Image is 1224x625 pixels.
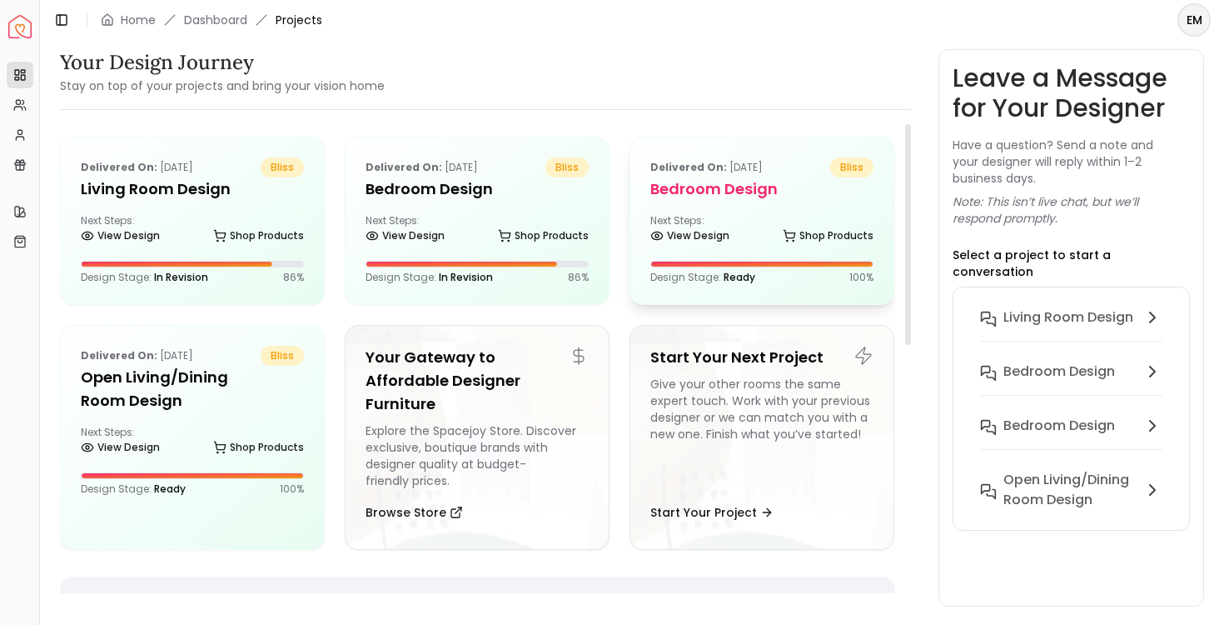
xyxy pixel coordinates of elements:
[81,160,157,174] b: Delivered on:
[650,160,727,174] b: Delivered on:
[213,224,304,247] a: Shop Products
[81,214,304,247] div: Next Steps:
[953,247,1191,280] p: Select a project to start a conversation
[439,270,493,284] span: In Revision
[366,224,445,247] a: View Design
[953,63,1191,123] h3: Leave a Message for Your Designer
[121,12,156,28] a: Home
[650,214,873,247] div: Next Steps:
[366,177,589,201] h5: Bedroom design
[366,214,589,247] div: Next Steps:
[154,270,208,284] span: In Revision
[967,301,1177,355] button: Living Room design
[650,224,729,247] a: View Design
[953,193,1191,227] p: Note: This isn’t live chat, but we’ll respond promptly.
[783,224,873,247] a: Shop Products
[366,271,493,284] p: Design Stage:
[650,346,873,369] h5: Start Your Next Project
[276,12,322,28] span: Projects
[967,409,1177,463] button: Bedroom Design
[81,436,160,459] a: View Design
[283,271,304,284] p: 86 %
[184,12,247,28] a: Dashboard
[81,426,304,459] div: Next Steps:
[81,157,193,177] p: [DATE]
[345,325,610,550] a: Your Gateway to Affordable Designer FurnitureExplore the Spacejoy Store. Discover exclusive, bout...
[366,160,442,174] b: Delivered on:
[366,496,463,529] button: Browse Store
[650,496,774,529] button: Start Your Project
[1003,470,1137,510] h6: Open Living/Dining Room Design
[650,271,755,284] p: Design Stage:
[154,482,186,496] span: Ready
[498,224,589,247] a: Shop Products
[650,376,873,489] div: Give your other rooms the same expert touch. Work with your previous designer or we can match you...
[366,422,589,489] div: Explore the Spacejoy Store. Discover exclusive, boutique brands with designer quality at budget-f...
[101,12,322,28] nav: breadcrumb
[1003,307,1133,327] h6: Living Room design
[8,15,32,38] img: Spacejoy Logo
[60,49,385,76] h3: Your Design Journey
[261,346,304,366] span: bliss
[650,157,763,177] p: [DATE]
[81,346,193,366] p: [DATE]
[366,346,589,416] h5: Your Gateway to Affordable Designer Furniture
[1003,416,1115,436] h6: Bedroom Design
[650,177,873,201] h5: Bedroom Design
[1179,5,1209,35] span: EM
[213,436,304,459] a: Shop Products
[967,355,1177,409] button: Bedroom design
[849,271,873,284] p: 100 %
[830,157,873,177] span: bliss
[967,463,1177,517] button: Open Living/Dining Room Design
[81,366,304,412] h5: Open Living/Dining Room Design
[60,77,385,94] small: Stay on top of your projects and bring your vision home
[280,482,304,496] p: 100 %
[1177,3,1211,37] button: EM
[629,325,894,550] a: Start Your Next ProjectGive your other rooms the same expert touch. Work with your previous desig...
[261,157,304,177] span: bliss
[81,224,160,247] a: View Design
[545,157,589,177] span: bliss
[1003,362,1115,382] h6: Bedroom design
[953,137,1191,187] p: Have a question? Send a note and your designer will reply within 1–2 business days.
[81,271,208,284] p: Design Stage:
[366,157,478,177] p: [DATE]
[8,15,32,38] a: Spacejoy
[81,177,304,201] h5: Living Room design
[724,270,755,284] span: Ready
[81,348,157,362] b: Delivered on:
[568,271,589,284] p: 86 %
[81,482,186,496] p: Design Stage:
